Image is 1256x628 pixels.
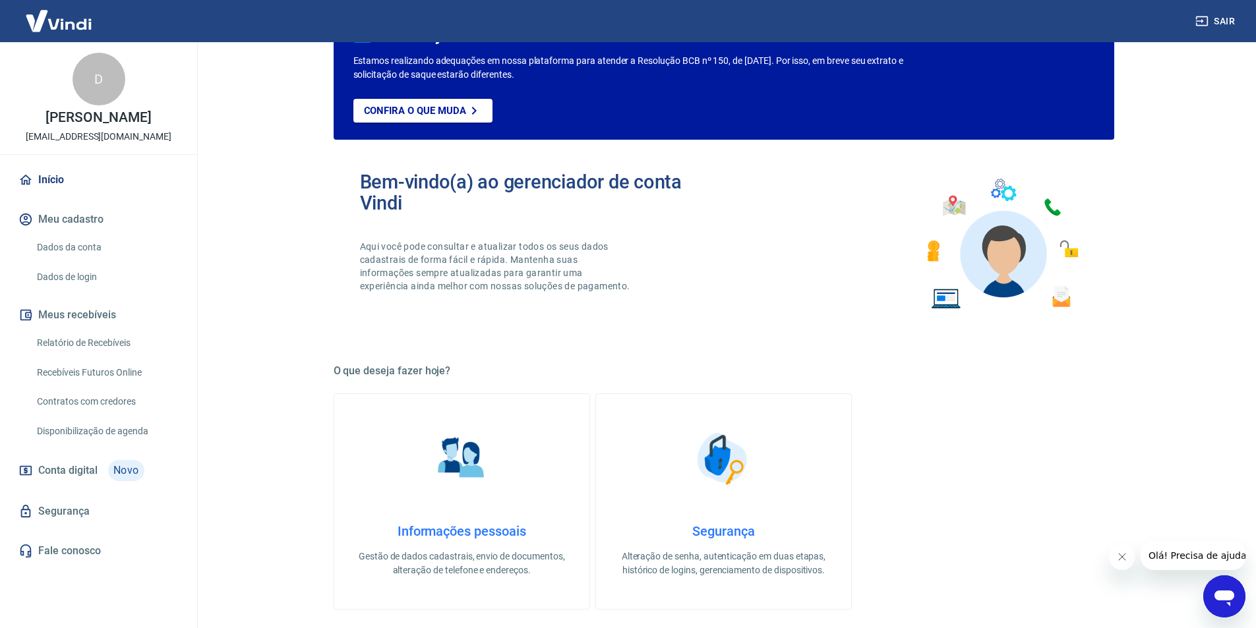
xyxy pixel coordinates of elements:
[32,359,181,386] a: Recebíveis Futuros Online
[38,461,98,480] span: Conta digital
[1193,9,1240,34] button: Sair
[32,418,181,445] a: Disponibilização de agenda
[355,550,568,577] p: Gestão de dados cadastrais, envio de documentos, alteração de telefone e endereços.
[45,111,151,125] p: [PERSON_NAME]
[1109,544,1135,570] iframe: Fechar mensagem
[429,426,494,492] img: Informações pessoais
[617,523,830,539] h4: Segurança
[353,54,946,82] p: Estamos realizando adequações em nossa plataforma para atender a Resolução BCB nº 150, de [DATE]....
[16,205,181,234] button: Meu cadastro
[16,536,181,565] a: Fale conosco
[360,240,633,293] p: Aqui você pode consultar e atualizar todos os seus dados cadastrais de forma fácil e rápida. Mant...
[108,460,144,481] span: Novo
[360,171,724,214] h2: Bem-vindo(a) ao gerenciador de conta Vindi
[1203,575,1245,617] iframe: Botão para abrir a janela de mensagens
[690,426,756,492] img: Segurança
[16,165,181,194] a: Início
[16,300,181,329] button: Meus recebíveis
[1141,541,1245,570] iframe: Mensagem da empresa
[334,364,1114,378] h5: O que deseja fazer hoje?
[73,53,125,105] div: D
[16,497,181,526] a: Segurança
[32,264,181,291] a: Dados de login
[16,1,102,41] img: Vindi
[26,130,171,144] p: [EMAIL_ADDRESS][DOMAIN_NAME]
[8,9,111,20] span: Olá! Precisa de ajuda?
[595,393,852,610] a: SegurançaSegurançaAlteração de senha, autenticação em duas etapas, histórico de logins, gerenciam...
[353,99,493,123] a: Confira o que muda
[32,329,181,357] a: Relatório de Recebíveis
[355,523,568,539] h4: Informações pessoais
[334,393,590,610] a: Informações pessoaisInformações pessoaisGestão de dados cadastrais, envio de documentos, alteraçã...
[16,455,181,486] a: Conta digitalNovo
[364,105,466,117] p: Confira o que muda
[617,550,830,577] p: Alteração de senha, autenticação em duas etapas, histórico de logins, gerenciamento de dispositivos.
[32,388,181,415] a: Contratos com credores
[915,171,1088,317] img: Imagem de um avatar masculino com diversos icones exemplificando as funcionalidades do gerenciado...
[32,234,181,261] a: Dados da conta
